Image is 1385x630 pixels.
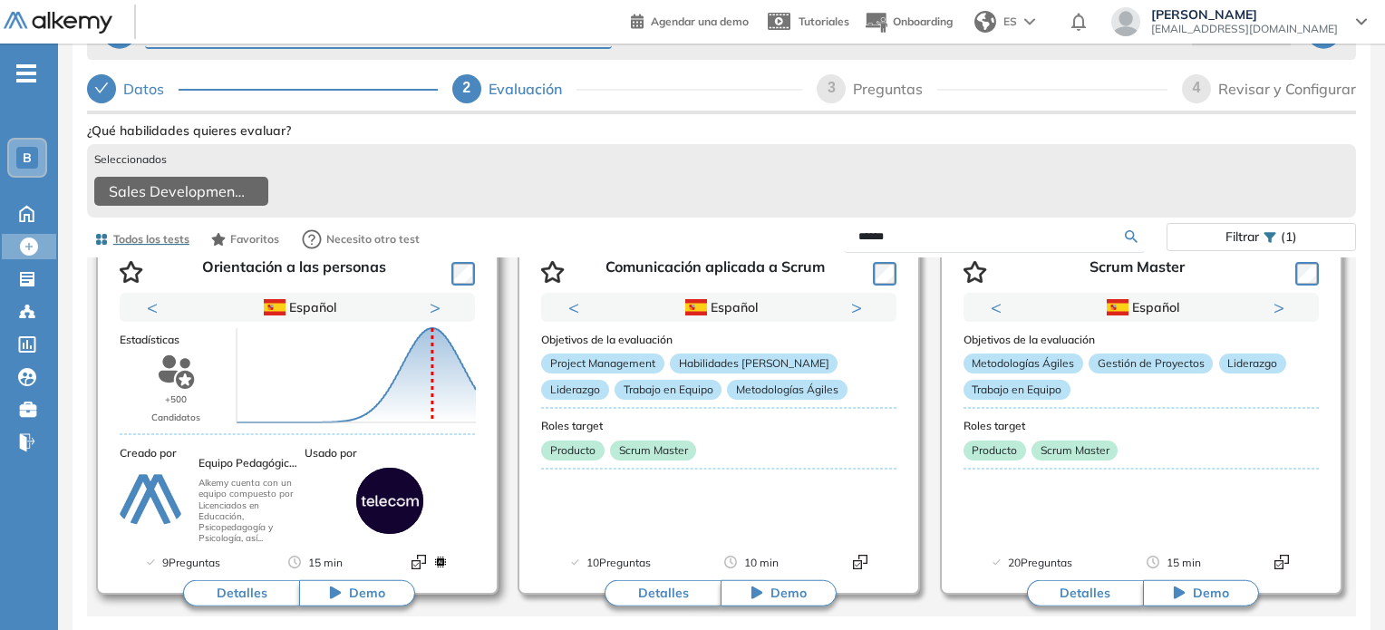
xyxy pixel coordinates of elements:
p: Metodologías Ágiles [727,380,847,400]
span: [PERSON_NAME] [1151,7,1338,22]
span: Tutoriales [799,15,849,28]
p: Trabajo en Equipo [615,380,722,400]
div: Español [605,297,833,317]
div: 2Evaluación [452,74,803,103]
button: Next [851,298,869,316]
span: 10 Preguntas [586,554,651,572]
h3: Equipo Pedagógico Alkemy [199,457,300,470]
span: ES [1003,14,1017,30]
button: Previous [147,298,165,316]
span: Onboarding [893,15,953,28]
p: Orientación a las personas [202,258,386,286]
div: Revisar y Configurar [1218,74,1356,103]
p: Comunicación aplicada a Scrum [605,258,825,286]
span: Seleccionados [94,151,167,168]
div: 4Revisar y Configurar [1182,74,1356,103]
span: 15 min [1167,554,1201,572]
p: Liderazgo [1219,354,1286,373]
button: Demo [721,579,837,606]
img: world [974,11,996,33]
button: Necesito otro test [294,221,428,257]
button: 2 [726,322,741,325]
div: 3Preguntas [817,74,1167,103]
p: Candidatos [151,409,200,427]
button: Detalles [183,579,299,606]
i: - [16,72,36,75]
button: Favoritos [204,224,286,255]
h3: Estadísticas [120,334,475,346]
button: Todos los tests [87,224,197,255]
div: Datos [123,74,179,103]
span: Todos los tests [113,231,189,247]
span: ¿Qué habilidades quieres evaluar? [87,121,291,141]
p: Liderazgo [541,380,608,400]
p: Producto [541,441,604,460]
button: Detalles [1027,579,1143,606]
span: Sales Development Representative (SDR) [109,180,247,202]
span: B [23,150,32,165]
p: Producto [964,441,1026,460]
p: Alkemy cuenta con un equipo compuesto por Licenciados en Educación, Psicopedagogía y Psicología, ... [199,478,300,544]
div: Español [184,297,412,317]
img: ESP [1107,299,1128,315]
a: Agendar una demo [631,9,749,31]
button: 1 [1119,322,1141,325]
span: 9 Preguntas [162,554,220,572]
p: Scrum Master [610,441,696,460]
span: Demo [1193,584,1229,602]
button: Demo [299,579,415,606]
div: Datos [87,74,438,103]
img: Format test logo [412,555,426,569]
span: Agendar una demo [651,15,749,28]
span: 15 min [308,554,343,572]
button: 1 [697,322,719,325]
span: 3 [828,80,836,95]
p: Metodologías Ágiles [964,354,1083,373]
span: Demo [770,584,807,602]
span: [EMAIL_ADDRESS][DOMAIN_NAME] [1151,22,1338,36]
img: ESP [685,299,707,315]
img: arrow [1024,18,1035,25]
img: author-avatar [117,468,184,535]
h3: Roles target [964,420,1319,432]
button: 2 [1148,322,1163,325]
p: Habilidades [PERSON_NAME] [670,354,838,373]
span: Demo [349,584,385,602]
img: Format test logo [1274,555,1289,569]
p: Scrum Master [1090,258,1185,286]
button: Previous [991,298,1009,316]
h3: Creado por [120,447,297,460]
button: Onboarding [864,3,953,42]
img: Logo [4,12,112,34]
img: Format test logo [853,555,867,569]
span: (1) [1281,224,1297,250]
p: Scrum Master [1031,441,1118,460]
button: Next [1274,298,1292,316]
span: 10 min [744,554,779,572]
span: 2 [462,80,470,95]
img: Format test logo [433,555,448,569]
h3: Objetivos de la evaluación [964,334,1319,346]
div: Evaluación [489,74,576,103]
span: Filtrar [1225,224,1259,250]
span: Necesito otro test [326,231,420,247]
div: Español [1028,297,1255,317]
p: Project Management [541,354,663,373]
p: Gestión de Proyectos [1089,354,1213,373]
span: Favoritos [230,231,279,247]
div: Preguntas [853,74,937,103]
h3: Objetivos de la evaluación [541,334,896,346]
p: Trabajo en Equipo [964,380,1070,400]
span: 4 [1193,80,1201,95]
p: +500 [165,391,187,409]
button: 1 [276,322,297,325]
img: company-logo [356,468,423,535]
span: check [94,81,109,95]
span: 20 Preguntas [1008,554,1072,572]
button: 2 [305,322,319,325]
button: Previous [568,298,586,316]
button: Detalles [605,579,721,606]
h3: Roles target [541,420,896,432]
button: Demo [1143,579,1259,606]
